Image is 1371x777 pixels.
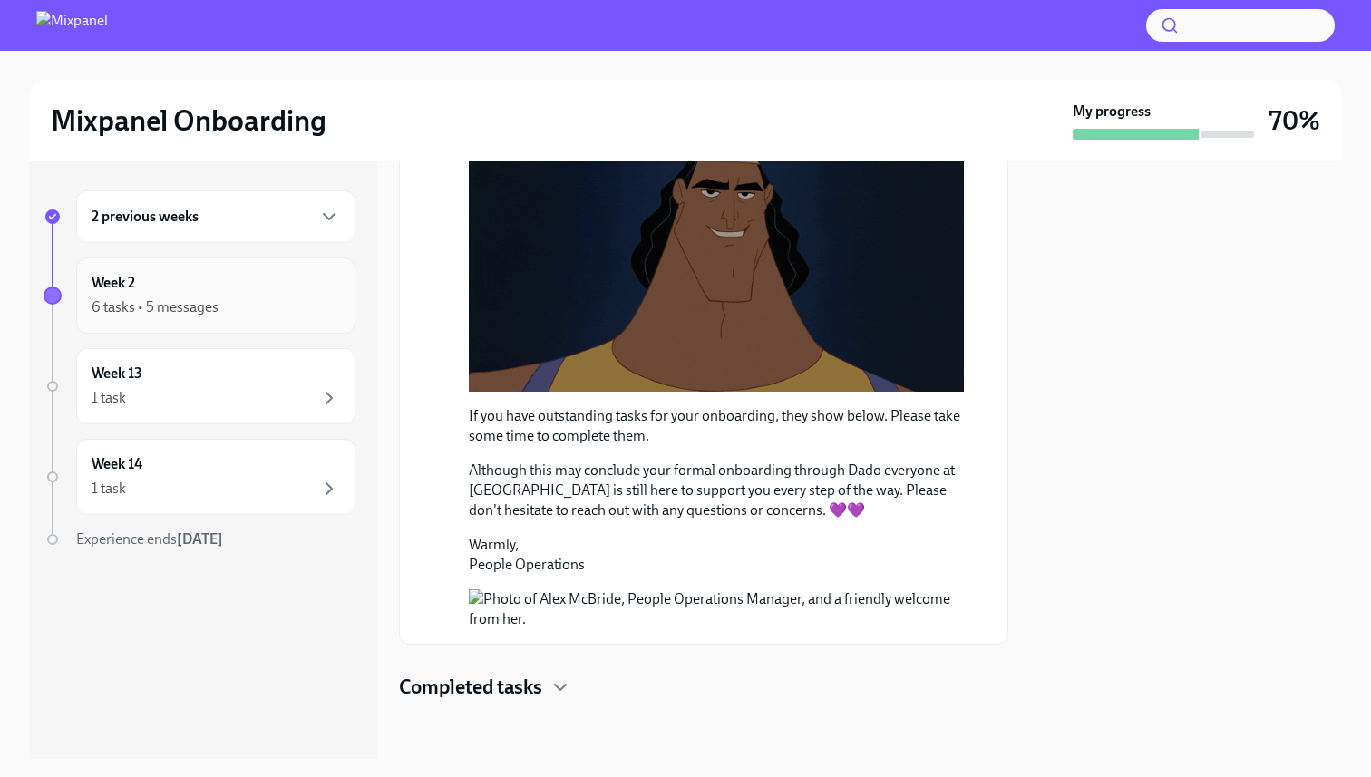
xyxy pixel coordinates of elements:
h6: Week 13 [92,364,142,384]
h3: 70% [1269,104,1320,137]
p: Warmly, People Operations [469,535,964,575]
a: Week 131 task [44,348,355,424]
p: If you have outstanding tasks for your onboarding, they show below. Please take some time to comp... [469,406,964,446]
a: Week 141 task [44,439,355,515]
h6: Week 2 [92,273,135,293]
h2: Mixpanel Onboarding [51,102,326,139]
img: Mixpanel [36,11,108,40]
div: 1 task [92,388,126,408]
div: Completed tasks [399,674,1008,701]
strong: [DATE] [177,530,223,548]
span: Experience ends [76,530,223,548]
h6: Week 14 [92,454,142,474]
button: Zoom image [469,589,964,629]
strong: My progress [1073,102,1151,121]
p: Although this may conclude your formal onboarding through Dado everyone at [GEOGRAPHIC_DATA] is s... [469,461,964,520]
h6: 2 previous weeks [92,207,199,227]
div: 1 task [92,479,126,499]
a: Week 26 tasks • 5 messages [44,257,355,334]
button: Zoom image [469,113,964,392]
div: 2 previous weeks [76,190,355,243]
h4: Completed tasks [399,674,542,701]
div: 6 tasks • 5 messages [92,297,219,317]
